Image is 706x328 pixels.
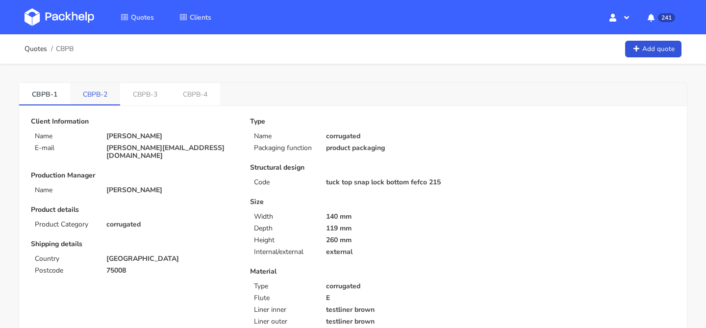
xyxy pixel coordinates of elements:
[254,248,314,256] p: Internal/external
[326,225,456,232] p: 119 mm
[326,144,456,152] p: product packaging
[326,248,456,256] p: external
[106,267,236,275] p: 75008
[326,282,456,290] p: corrugated
[658,13,675,22] span: 241
[56,45,74,53] span: CBPB
[106,255,236,263] p: [GEOGRAPHIC_DATA]
[106,186,236,194] p: [PERSON_NAME]
[326,306,456,314] p: testliner brown
[25,45,47,53] a: Quotes
[168,8,223,26] a: Clients
[640,8,681,26] button: 241
[19,83,70,104] a: CBPB-1
[31,172,236,179] p: Production Manager
[25,8,94,26] img: Dashboard
[250,198,455,206] p: Size
[35,132,95,140] p: Name
[254,178,314,186] p: Code
[254,225,314,232] p: Depth
[326,178,456,186] p: tuck top snap lock bottom fefco 215
[25,39,74,59] nav: breadcrumb
[35,255,95,263] p: Country
[326,318,456,326] p: testliner brown
[120,83,170,104] a: CBPB-3
[250,268,455,276] p: Material
[70,83,120,104] a: CBPB-2
[254,132,314,140] p: Name
[106,221,236,228] p: corrugated
[326,132,456,140] p: corrugated
[35,267,95,275] p: Postcode
[254,213,314,221] p: Width
[254,318,314,326] p: Liner outer
[109,8,166,26] a: Quotes
[254,144,314,152] p: Packaging function
[326,213,456,221] p: 140 mm
[250,164,455,172] p: Structural design
[625,41,681,58] a: Add quote
[326,236,456,244] p: 260 mm
[35,186,95,194] p: Name
[326,294,456,302] p: E
[35,144,95,152] p: E-mail
[31,240,236,248] p: Shipping details
[31,206,236,214] p: Product details
[254,294,314,302] p: Flute
[254,282,314,290] p: Type
[106,144,236,160] p: [PERSON_NAME][EMAIL_ADDRESS][DOMAIN_NAME]
[250,118,455,126] p: Type
[254,236,314,244] p: Height
[35,221,95,228] p: Product Category
[31,118,236,126] p: Client Information
[170,83,220,104] a: CBPB-4
[190,13,211,22] span: Clients
[254,306,314,314] p: Liner inner
[106,132,236,140] p: [PERSON_NAME]
[131,13,154,22] span: Quotes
